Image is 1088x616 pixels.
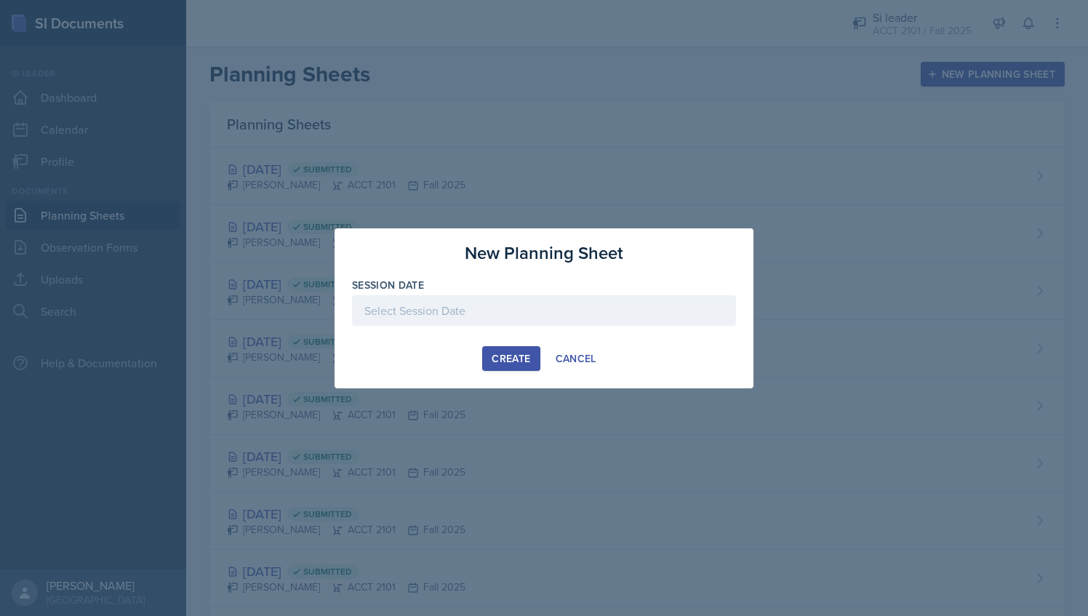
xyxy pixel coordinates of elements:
[482,346,540,371] button: Create
[556,353,596,364] div: Cancel
[546,346,606,371] button: Cancel
[492,353,530,364] div: Create
[352,278,424,292] label: Session Date
[465,240,623,266] h3: New Planning Sheet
